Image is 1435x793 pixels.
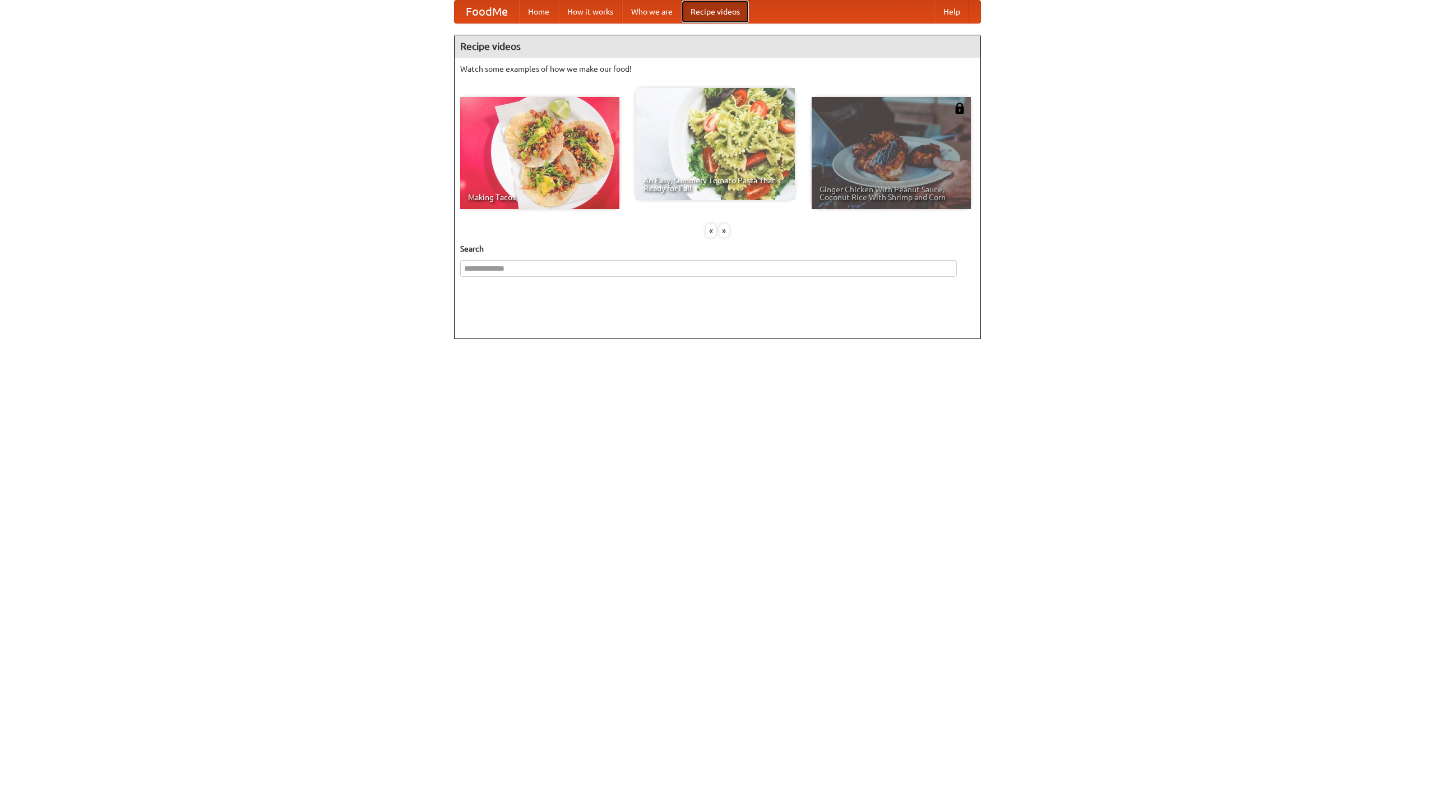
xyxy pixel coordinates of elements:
img: 483408.png [954,103,965,114]
span: An Easy, Summery Tomato Pasta That's Ready for Fall [644,177,787,192]
span: Making Tacos [468,193,612,201]
h5: Search [460,243,975,254]
a: Recipe videos [682,1,749,23]
a: An Easy, Summery Tomato Pasta That's Ready for Fall [636,88,795,200]
a: Home [519,1,558,23]
a: Help [934,1,969,23]
p: Watch some examples of how we make our food! [460,63,975,75]
div: » [719,224,729,238]
a: FoodMe [455,1,519,23]
a: Making Tacos [460,97,619,209]
div: « [706,224,716,238]
a: Who we are [622,1,682,23]
h4: Recipe videos [455,35,980,58]
a: How it works [558,1,622,23]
